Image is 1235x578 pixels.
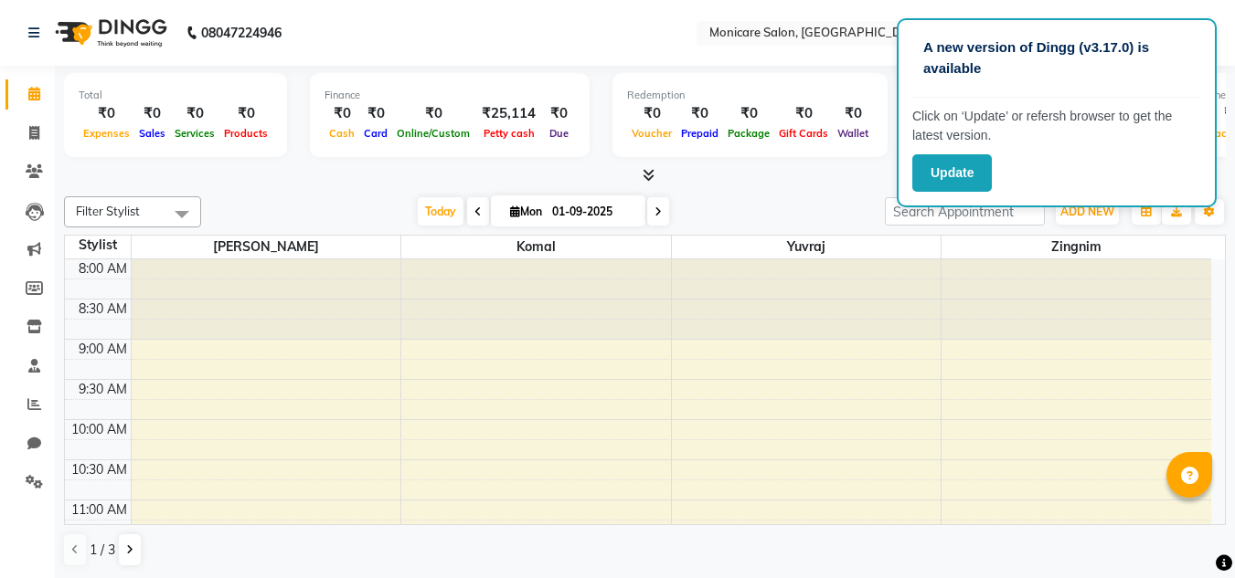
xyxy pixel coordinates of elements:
[325,88,575,103] div: Finance
[912,154,992,192] button: Update
[47,7,172,58] img: logo
[723,103,774,124] div: ₹0
[418,197,463,226] span: Today
[774,127,833,140] span: Gift Cards
[942,236,1211,258] span: Zingnim
[912,107,1201,145] p: Click on ‘Update’ or refersh browser to get the latest version.
[134,103,170,124] div: ₹0
[479,127,539,140] span: Petty cash
[547,198,638,226] input: 2025-09-01
[359,127,392,140] span: Card
[627,88,873,103] div: Redemption
[885,197,1045,226] input: Search Appointment
[75,340,131,359] div: 9:00 AM
[68,460,131,479] div: 10:30 AM
[392,103,474,124] div: ₹0
[79,127,134,140] span: Expenses
[672,236,942,258] span: Yuvraj
[325,127,359,140] span: Cash
[392,127,474,140] span: Online/Custom
[76,204,140,218] span: Filter Stylist
[1056,199,1119,225] button: ADD NEW
[833,103,873,124] div: ₹0
[75,380,131,399] div: 9:30 AM
[170,103,219,124] div: ₹0
[833,127,873,140] span: Wallet
[474,103,543,124] div: ₹25,114
[75,259,131,278] div: 8:00 AM
[774,103,833,124] div: ₹0
[676,127,723,140] span: Prepaid
[75,300,131,319] div: 8:30 AM
[219,127,272,140] span: Products
[627,103,676,124] div: ₹0
[1060,205,1114,218] span: ADD NEW
[359,103,392,124] div: ₹0
[923,37,1190,79] p: A new version of Dingg (v3.17.0) is available
[506,205,547,218] span: Mon
[68,500,131,520] div: 11:00 AM
[134,127,170,140] span: Sales
[170,127,219,140] span: Services
[90,541,115,560] span: 1 / 3
[132,236,401,258] span: [PERSON_NAME]
[543,103,575,124] div: ₹0
[79,88,272,103] div: Total
[325,103,359,124] div: ₹0
[65,236,131,255] div: Stylist
[723,127,774,140] span: Package
[1158,505,1217,560] iframe: chat widget
[79,103,134,124] div: ₹0
[401,236,671,258] span: Komal
[201,7,282,58] b: 08047224946
[545,127,573,140] span: Due
[627,127,676,140] span: Voucher
[219,103,272,124] div: ₹0
[676,103,723,124] div: ₹0
[68,420,131,439] div: 10:00 AM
